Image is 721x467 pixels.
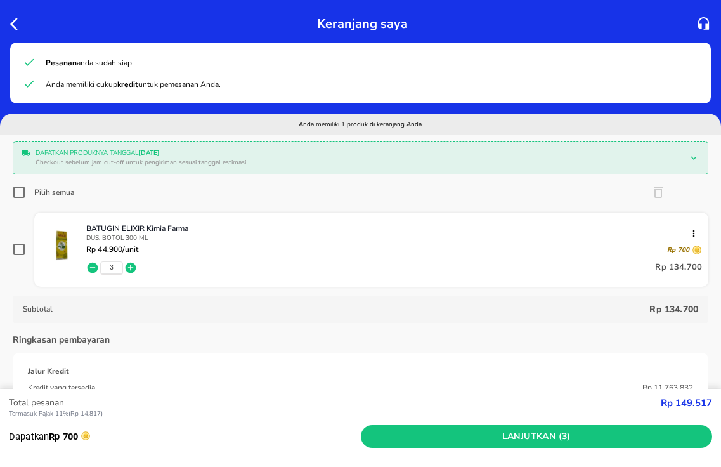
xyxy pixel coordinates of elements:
p: Rp 44.900 /unit [86,245,138,254]
div: Dapatkan produknya tanggal[DATE]Checkout sebelum jam cut-off untuk pengiriman sesuai tanggal esti... [16,145,705,171]
b: [DATE] [138,148,160,157]
p: DUS, BOTOL 300 ML [86,233,702,242]
p: BATUGIN ELIXIR Kimia Farma [86,223,692,233]
p: Subtotal [23,304,649,314]
p: Rp 134.700 [649,303,698,315]
strong: Rp 700 [49,431,78,442]
p: Rp 11.763.832 [642,382,693,393]
strong: Rp 149.517 [661,397,712,409]
strong: kredit [117,79,138,89]
p: Keranjang saya [317,13,408,35]
button: 3 [110,263,114,272]
p: Total pesanan [9,396,661,409]
p: Ringkasan pembayaran [13,333,110,346]
p: Rp 134.700 [655,260,702,275]
p: Jalur Kredit [28,365,69,377]
p: Rp 700 [667,246,689,254]
span: anda sudah siap [46,58,132,68]
strong: Pesanan [46,58,77,68]
div: Pilih semua [34,187,74,197]
img: BATUGIN ELIXIR Kimia Farma [41,223,82,265]
p: Dapatkan produknya tanggal [36,148,680,158]
p: Termasuk Pajak 11% ( Rp 14.817 ) [9,409,661,419]
p: Kredit yang tersedia [28,382,95,393]
span: Lanjutkan (3) [366,429,708,445]
button: Lanjutkan (3) [361,425,713,449]
p: Checkout sebelum jam cut-off untuk pengiriman sesuai tanggal estimasi [36,158,680,168]
p: Dapatkan [9,430,361,444]
span: Anda memiliki cukup untuk pemesanan Anda. [46,79,221,89]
